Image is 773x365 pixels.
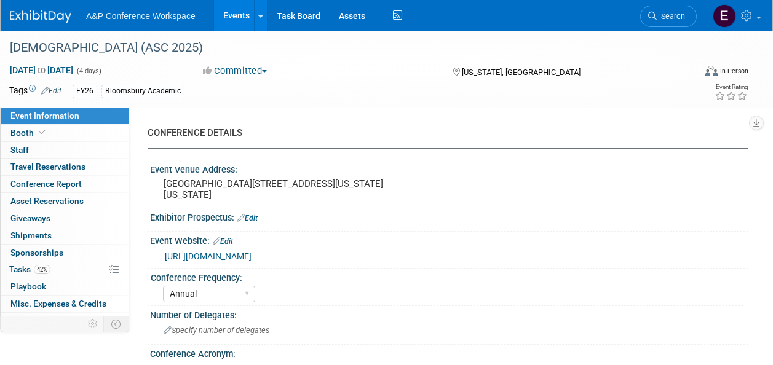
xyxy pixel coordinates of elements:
a: Shipments [1,227,129,244]
span: [DATE] [DATE] [9,65,74,76]
td: Toggle Event Tabs [104,316,129,332]
a: Edit [213,237,233,246]
a: Asset Reservations [1,193,129,210]
span: to [36,65,47,75]
span: Conference Report [10,179,82,189]
div: CONFERENCE DETAILS [148,127,739,139]
span: A&P Conference Workspace [86,11,196,21]
div: Bloomsbury Academic [101,85,184,98]
span: Search [657,12,685,21]
pre: [GEOGRAPHIC_DATA][STREET_ADDRESS][US_STATE][US_STATE] [164,178,386,200]
a: Booth [1,125,129,141]
div: Conference Frequency: [151,269,743,284]
div: Event Format [641,64,748,82]
a: Misc. Expenses & Credits [1,296,129,312]
div: In-Person [719,66,748,76]
span: Staff [10,145,29,155]
a: Budget [1,313,129,329]
div: [DEMOGRAPHIC_DATA] (ASC 2025) [6,37,685,59]
a: Event Information [1,108,129,124]
span: [US_STATE], [GEOGRAPHIC_DATA] [462,68,581,77]
span: Specify number of delegates [164,326,269,335]
td: Tags [9,84,61,98]
img: Erika Rollins [713,4,736,28]
a: Giveaways [1,210,129,227]
span: 42% [34,265,50,274]
span: Shipments [10,230,52,240]
a: Search [640,6,697,27]
span: Travel Reservations [10,162,85,171]
a: Sponsorships [1,245,129,261]
a: Edit [237,214,258,222]
a: Conference Report [1,176,129,192]
span: Misc. Expenses & Credits [10,299,106,308]
a: Edit [41,87,61,95]
span: Giveaways [10,213,50,223]
div: Event Venue Address: [150,160,748,176]
div: FY26 [73,85,97,98]
a: Travel Reservations [1,159,129,175]
a: Staff [1,142,129,159]
td: Personalize Event Tab Strip [82,316,104,332]
span: Playbook [10,281,46,291]
div: Event Website: [150,232,748,248]
span: Sponsorships [10,248,63,257]
span: Budget [10,316,38,326]
i: Booth reservation complete [39,129,46,136]
span: Tasks [9,264,50,274]
span: Asset Reservations [10,196,84,206]
a: Tasks42% [1,261,129,278]
div: Event Rating [715,84,748,90]
a: [URL][DOMAIN_NAME] [165,251,252,261]
button: Committed [199,65,272,77]
div: Number of Delegates: [150,306,748,321]
span: Booth [10,128,48,138]
img: Format-Inperson.png [705,66,718,76]
img: ExhibitDay [10,10,71,23]
span: Event Information [10,111,79,120]
div: Exhibitor Prospectus: [150,208,748,224]
a: Playbook [1,278,129,295]
div: Conference Acronym: [150,345,748,360]
span: (4 days) [76,67,101,75]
